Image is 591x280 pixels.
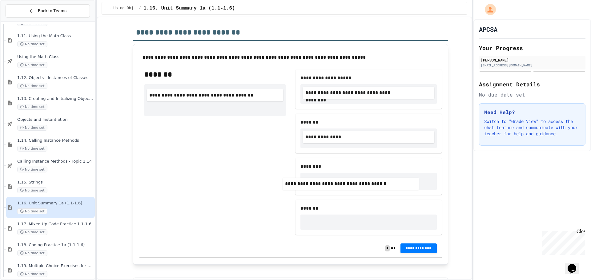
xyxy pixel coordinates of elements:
[17,243,94,248] span: 1.18. Coding Practice 1a (1.1-1.6)
[17,208,47,214] span: No time set
[17,34,94,39] span: 1.11. Using the Math Class
[478,2,497,17] div: My Account
[17,167,47,172] span: No time set
[17,117,94,122] span: Objects and Instantiation
[17,75,94,81] span: 1.12. Objects - Instances of Classes
[479,91,585,98] div: No due date set
[484,118,580,137] p: Switch to "Grade View" to access the chat feature and communicate with your teacher for help and ...
[479,80,585,89] h2: Assignment Details
[17,104,47,110] span: No time set
[17,271,47,277] span: No time set
[17,250,47,256] span: No time set
[139,6,141,11] span: /
[17,187,47,193] span: No time set
[17,96,94,101] span: 1.13. Creating and Initializing Objects: Constructors
[17,201,94,206] span: 1.16. Unit Summary 1a (1.1-1.6)
[565,255,585,274] iframe: chat widget
[17,138,94,143] span: 1.14. Calling Instance Methods
[17,54,94,60] span: Using the Math Class
[17,83,47,89] span: No time set
[481,57,584,63] div: [PERSON_NAME]
[17,125,47,131] span: No time set
[6,4,90,18] button: Back to Teams
[17,180,94,185] span: 1.15. Strings
[107,6,136,11] span: 1. Using Objects and Methods
[17,229,47,235] span: No time set
[17,159,94,164] span: Calling Instance Methods - Topic 1.14
[540,229,585,255] iframe: chat widget
[17,146,47,152] span: No time set
[484,108,580,116] h3: Need Help?
[17,62,47,68] span: No time set
[38,8,66,14] span: Back to Teams
[17,222,94,227] span: 1.17. Mixed Up Code Practice 1.1-1.6
[17,263,94,269] span: 1.19. Multiple Choice Exercises for Unit 1a (1.1-1.6)
[479,25,497,34] h1: APCSA
[479,44,585,52] h2: Your Progress
[17,41,47,47] span: No time set
[143,5,235,12] span: 1.16. Unit Summary 1a (1.1-1.6)
[2,2,42,39] div: Chat with us now!Close
[481,63,584,68] div: [EMAIL_ADDRESS][DOMAIN_NAME]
